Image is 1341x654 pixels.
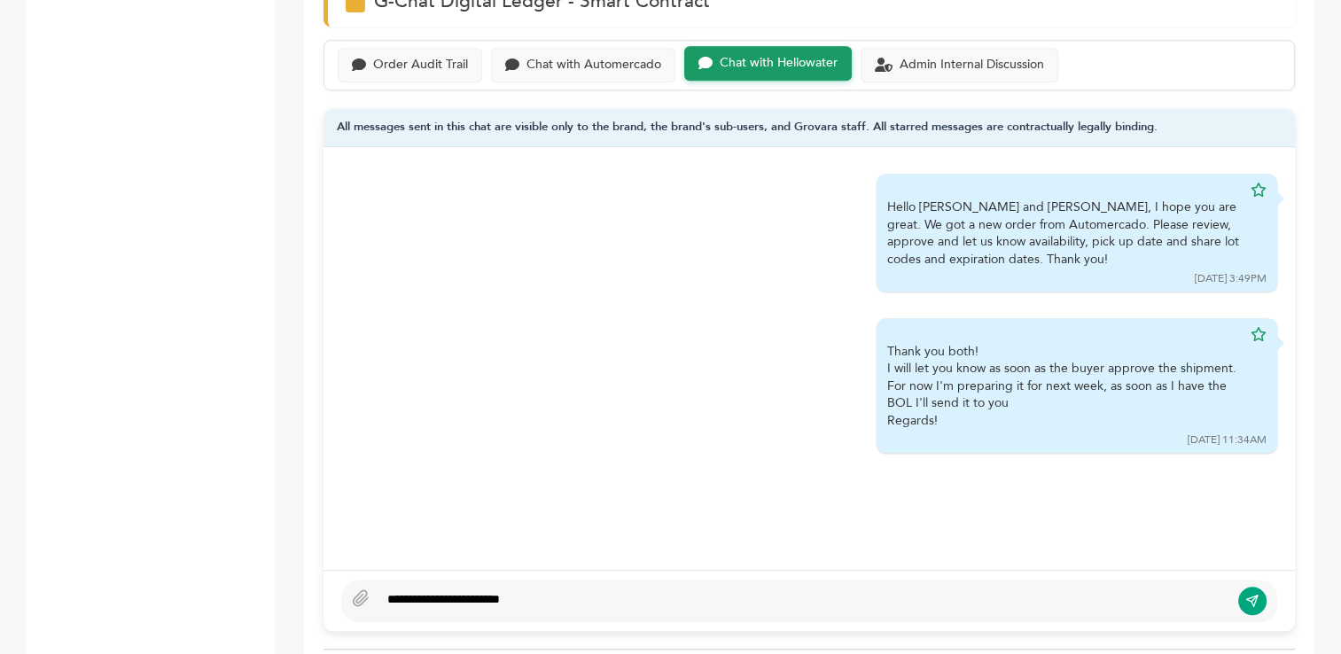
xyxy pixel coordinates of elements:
div: Thank you both! [887,343,1242,430]
div: Order Audit Trail [373,58,468,73]
div: I will let you know as soon as the buyer approve the shipment. For now I'm preparing it for next ... [887,360,1242,412]
div: Chat with Automercado [526,58,661,73]
div: Regards! [887,412,1242,430]
div: Chat with Hellowater [720,56,838,71]
div: Admin Internal Discussion [900,58,1044,73]
div: Hello [PERSON_NAME] and [PERSON_NAME], I hope you are great. We got a new order from Automercado.... [887,199,1242,268]
div: All messages sent in this chat are visible only to the brand, the brand's sub-users, and Grovara ... [324,108,1295,148]
div: [DATE] 11:34AM [1188,432,1267,448]
div: [DATE] 3:49PM [1195,271,1267,286]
